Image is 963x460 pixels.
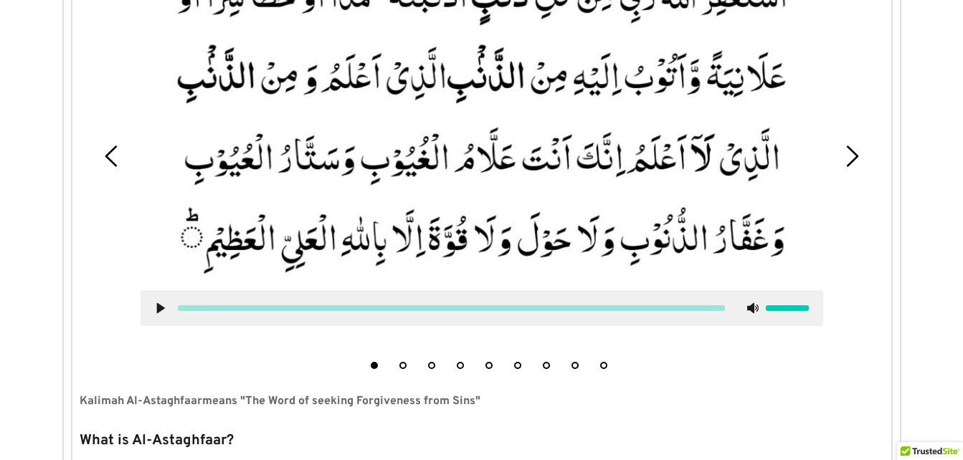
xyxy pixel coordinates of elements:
[80,394,202,408] strong: Kalimah Al-Astaghfaar
[571,362,579,369] button: 8 of 9
[543,362,550,369] button: 7 of 9
[399,362,407,369] button: 2 of 9
[457,362,464,369] button: 4 of 9
[428,362,435,369] button: 3 of 9
[371,362,378,369] button: 1 of 9
[80,431,234,450] strong: What is Al-Astaghfaar?
[514,362,521,369] button: 6 of 9
[485,362,493,369] button: 5 of 9
[202,394,480,408] strong: means "The Word of seeking Forgiveness from Sins"
[600,362,607,369] button: 9 of 9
